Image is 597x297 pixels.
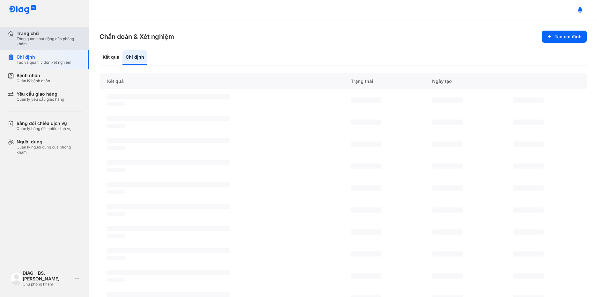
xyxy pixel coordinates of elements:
div: Ngày tạo [424,73,506,89]
span: ‌ [107,94,230,99]
div: Tạo và quản lý đơn xét nghiệm [17,60,71,65]
span: ‌ [513,120,544,125]
span: ‌ [107,102,125,106]
div: Quản lý bệnh nhân [17,78,50,83]
span: ‌ [107,182,230,187]
span: ‌ [432,185,463,191]
span: ‌ [432,163,463,169]
div: Tổng quan hoạt động của phòng khám [17,36,82,47]
span: ‌ [351,207,381,213]
span: ‌ [107,146,125,150]
span: ‌ [107,278,125,282]
span: ‌ [351,163,381,169]
span: ‌ [432,273,463,279]
span: ‌ [351,120,381,125]
div: Chỉ định [122,50,147,65]
span: ‌ [513,163,544,169]
div: Quản lý người dùng của phòng khám [17,145,82,155]
div: Kết quả [99,73,343,89]
div: Kết quả [99,50,122,65]
span: ‌ [351,185,381,191]
span: ‌ [513,185,544,191]
span: ‌ [351,98,381,103]
span: ‌ [432,229,463,235]
div: Chủ phòng khám [23,282,72,287]
div: Trạng thái [343,73,424,89]
span: ‌ [513,141,544,147]
button: Tạo chỉ định [542,31,587,43]
div: Bệnh nhân [17,73,50,78]
span: ‌ [107,116,230,121]
span: ‌ [432,120,463,125]
span: ‌ [432,98,463,103]
span: ‌ [107,204,230,209]
div: Quản lý bảng đối chiếu dịch vụ [17,126,71,131]
div: Quản lý yêu cầu giao hàng [17,97,64,102]
span: ‌ [513,273,544,279]
div: Yêu cầu giao hàng [17,91,64,97]
span: ‌ [513,251,544,257]
span: ‌ [351,251,381,257]
span: ‌ [107,168,125,172]
span: ‌ [513,98,544,103]
span: ‌ [107,226,230,231]
div: Bảng đối chiếu dịch vụ [17,120,71,126]
span: ‌ [107,212,125,216]
span: ‌ [107,124,125,128]
span: ‌ [351,229,381,235]
span: ‌ [351,273,381,279]
span: ‌ [432,207,463,213]
span: ‌ [513,207,544,213]
div: Trang chủ [17,31,82,36]
span: ‌ [107,190,125,194]
div: Chỉ định [17,54,71,60]
span: ‌ [107,160,230,165]
div: Người dùng [17,139,82,145]
img: logo [10,272,23,285]
span: ‌ [432,141,463,147]
div: DIAG - BS. [PERSON_NAME] [23,270,72,282]
span: ‌ [107,256,125,260]
span: ‌ [107,270,230,275]
h3: Chẩn đoán & Xét nghiệm [99,32,174,41]
span: ‌ [107,248,230,253]
span: ‌ [432,251,463,257]
span: ‌ [351,141,381,147]
span: ‌ [107,138,230,143]
span: ‌ [513,229,544,235]
img: logo [9,5,36,15]
span: ‌ [107,234,125,238]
